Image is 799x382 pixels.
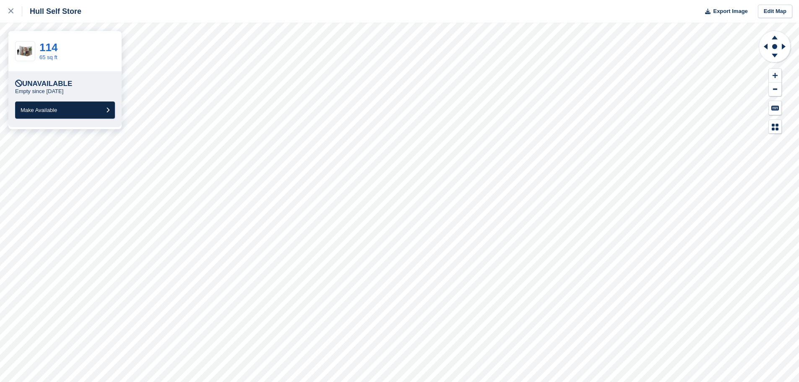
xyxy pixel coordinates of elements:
a: 114 [39,41,57,54]
a: Edit Map [758,5,792,18]
div: Hull Self Store [22,6,81,16]
button: Make Available [15,101,115,119]
div: Unavailable [15,80,72,88]
button: Zoom In [769,69,781,83]
button: Zoom Out [769,83,781,96]
span: Export Image [713,7,747,16]
img: 64-sqft-unit.jpg [16,44,35,59]
span: Make Available [21,107,57,113]
button: Export Image [700,5,748,18]
button: Map Legend [769,120,781,134]
button: Keyboard Shortcuts [769,101,781,115]
a: 65 sq ft [39,54,57,60]
p: Empty since [DATE] [15,88,63,95]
